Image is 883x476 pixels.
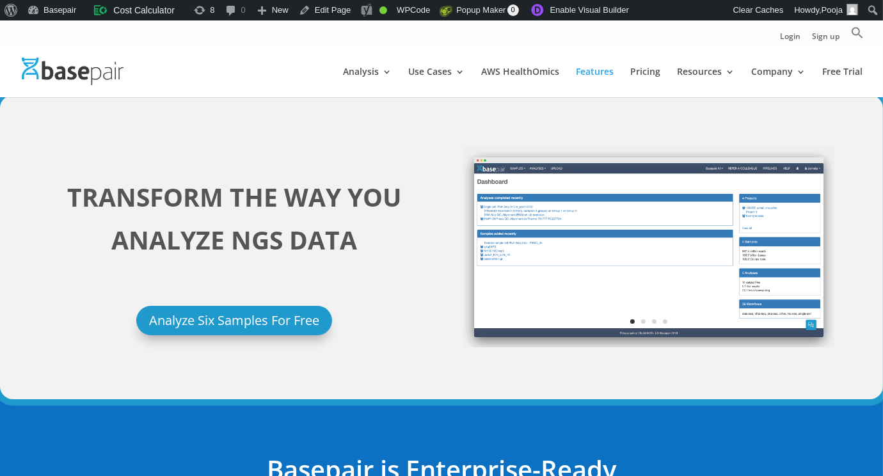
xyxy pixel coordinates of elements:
[576,67,614,97] a: Features
[751,67,806,97] a: Company
[812,33,839,46] a: Sign up
[463,147,834,347] img: screely-1570826147681.png
[67,180,401,214] strong: TRANSFORM THE WAY YOU
[652,319,656,324] a: 3
[819,412,868,461] iframe: Drift Widget Chat Controller
[481,67,559,97] a: AWS HealthOmics
[851,26,864,39] svg: Search
[94,4,107,17] img: ccb-logo.svg
[111,223,357,257] strong: ANALYZE NGS DATA
[851,26,864,46] a: Search Icon Link
[379,6,387,14] div: Good
[22,58,123,85] img: Basepair
[822,67,863,97] a: Free Trial
[822,5,843,15] span: Pooja
[408,67,465,97] a: Use Cases
[641,319,646,324] a: 2
[343,67,392,97] a: Analysis
[780,33,800,46] a: Login
[677,67,735,97] a: Resources
[630,319,635,324] a: 1
[630,67,660,97] a: Pricing
[136,306,332,335] a: Analyze Six Samples For Free
[663,319,667,324] a: 4
[507,4,519,16] span: 0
